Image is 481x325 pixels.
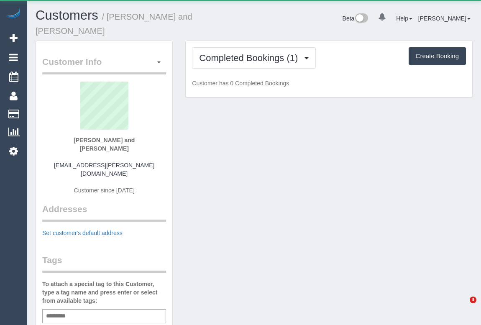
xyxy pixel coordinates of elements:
span: Completed Bookings (1) [199,53,302,63]
small: / [PERSON_NAME] and [PERSON_NAME] [36,12,192,36]
a: [EMAIL_ADDRESS][PERSON_NAME][DOMAIN_NAME] [54,162,154,177]
legend: Customer Info [42,56,166,74]
a: Customers [36,8,98,23]
span: 3 [470,297,476,303]
a: Set customer's default address [42,230,123,236]
a: [PERSON_NAME] [418,15,471,22]
a: Beta [343,15,368,22]
legend: Tags [42,254,166,273]
iframe: Intercom live chat [453,297,473,317]
a: Help [396,15,412,22]
img: New interface [354,13,368,24]
button: Completed Bookings (1) [192,47,316,69]
img: Automaid Logo [5,8,22,20]
label: To attach a special tag to this Customer, type a tag name and press enter or select from availabl... [42,280,166,305]
strong: [PERSON_NAME] and [PERSON_NAME] [74,137,135,152]
p: Customer has 0 Completed Bookings [192,79,466,87]
button: Create Booking [409,47,466,65]
span: Customer since [DATE] [74,187,135,194]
